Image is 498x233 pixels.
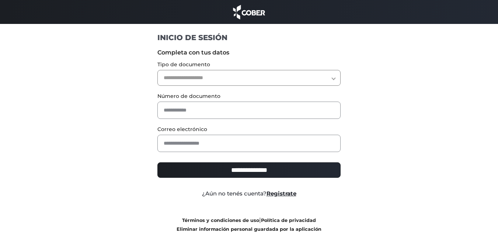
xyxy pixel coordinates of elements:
[261,218,316,223] a: Política de privacidad
[157,61,341,68] label: Tipo de documento
[157,92,341,100] label: Número de documento
[157,126,341,133] label: Correo electrónico
[182,218,259,223] a: Términos y condiciones de uso
[157,33,341,42] h1: INICIO DE SESIÓN
[152,190,346,198] div: ¿Aún no tenés cuenta?
[157,48,341,57] label: Completa con tus datos
[177,226,321,232] a: Eliminar información personal guardada por la aplicación
[231,4,267,20] img: cober_marca.png
[267,190,296,197] a: Registrate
